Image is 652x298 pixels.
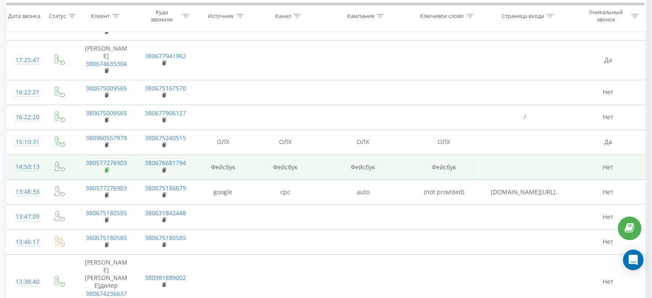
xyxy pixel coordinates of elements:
[15,134,35,151] div: 15:10:31
[15,52,35,69] div: 17:25:47
[254,180,317,205] td: cpc
[15,184,35,200] div: 13:48:33
[347,12,374,20] div: Кампания
[317,129,409,154] td: ОЛХ
[571,205,645,229] td: Нет
[623,250,643,270] div: Open Intercom Messenger
[571,105,645,129] td: Нет
[571,129,645,154] td: Да
[145,52,186,60] a: 380677941962
[86,60,127,68] a: 380674635304
[317,180,409,205] td: auto
[275,12,291,20] div: Канал
[502,12,544,20] div: Страница входа
[145,209,186,217] a: 380631842448
[145,159,186,167] a: 380676681794
[583,9,629,24] div: Уникальный звонок
[571,80,645,105] td: Нет
[208,12,234,20] div: Источник
[145,274,186,282] a: 380981889002
[571,40,645,80] td: Да
[15,84,35,101] div: 16:22:21
[145,234,186,242] a: 380675180585
[86,234,127,242] a: 380675180585
[491,188,559,196] span: [DOMAIN_NAME][URL]..
[15,234,35,250] div: 13:46:17
[192,155,254,180] td: Фейсбук
[86,134,127,142] a: 380960557979
[317,155,409,180] td: Фейсбук
[86,209,127,217] a: 380675180585
[192,129,254,154] td: ОЛХ
[420,12,464,20] div: Ключевое слово
[15,159,35,175] div: 14:50:13
[86,84,127,92] a: 380675009565
[571,180,645,205] td: Нет
[15,208,35,225] div: 13:47:09
[86,109,127,117] a: 380675009565
[254,129,317,154] td: ОЛХ
[145,84,186,92] a: 380675167570
[571,155,645,180] td: Нет
[144,9,180,24] div: Куда звонили
[254,155,317,180] td: Фейсбук
[571,229,645,254] td: Нет
[409,180,478,205] td: (not provided)
[409,129,478,154] td: ОЛХ
[478,105,571,129] td: /
[145,184,186,192] a: 380675186679
[145,109,186,117] a: 380677906127
[86,159,127,167] a: 380577276903
[15,109,35,126] div: 16:22:20
[409,155,478,180] td: Фейсбук
[91,12,110,20] div: Клиент
[76,40,136,80] td: [PERSON_NAME]
[86,289,127,298] a: 380674236637
[49,12,66,20] div: Статус
[8,12,40,20] div: Дата звонка
[15,274,35,290] div: 13:38:40
[86,184,127,192] a: 380577276903
[192,180,254,205] td: google
[145,134,186,142] a: 380675240515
